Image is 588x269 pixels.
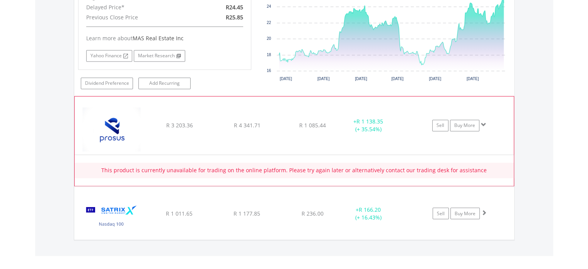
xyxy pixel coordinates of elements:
text: 16 [267,69,271,73]
text: 22 [267,21,271,25]
text: [DATE] [317,77,330,81]
span: R 4 341.71 [233,122,260,129]
text: 20 [267,36,271,41]
div: + (+ 35.54%) [339,118,397,133]
span: R25.85 [226,14,243,21]
a: Dividend Preference [81,77,133,89]
img: EQU.ZA.PRX.png [78,106,145,152]
div: Learn more about [86,34,243,42]
a: Market Research [134,50,185,62]
a: Add Recurring [138,77,191,89]
a: Yahoo Finance [86,50,132,62]
text: [DATE] [355,77,367,81]
div: Delayed Price* [80,2,193,12]
a: Buy More [450,120,479,131]
span: R 1 138.35 [356,118,383,125]
span: R 1 011.65 [166,209,193,217]
text: 24 [267,4,271,9]
a: Sell [433,207,449,219]
text: [DATE] [280,77,292,81]
span: R 3 203.36 [166,122,193,129]
span: MAS Real Estate Inc [133,34,184,42]
a: Buy More [450,207,480,219]
div: Previous Close Price [80,12,193,22]
div: This product is currently unavailable for trading on the online platform. Please try again later ... [75,163,514,178]
span: R 1 177.85 [233,209,260,217]
text: [DATE] [467,77,479,81]
span: R24.45 [226,3,243,11]
text: [DATE] [429,77,441,81]
img: EQU.ZA.STXNDQ.png [78,196,145,238]
a: Sell [432,120,448,131]
span: R 166.20 [359,206,381,213]
div: + (+ 16.43%) [339,206,398,221]
span: R 1 085.44 [299,122,326,129]
text: [DATE] [391,77,404,81]
text: 18 [267,53,271,57]
span: R 236.00 [302,209,324,217]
